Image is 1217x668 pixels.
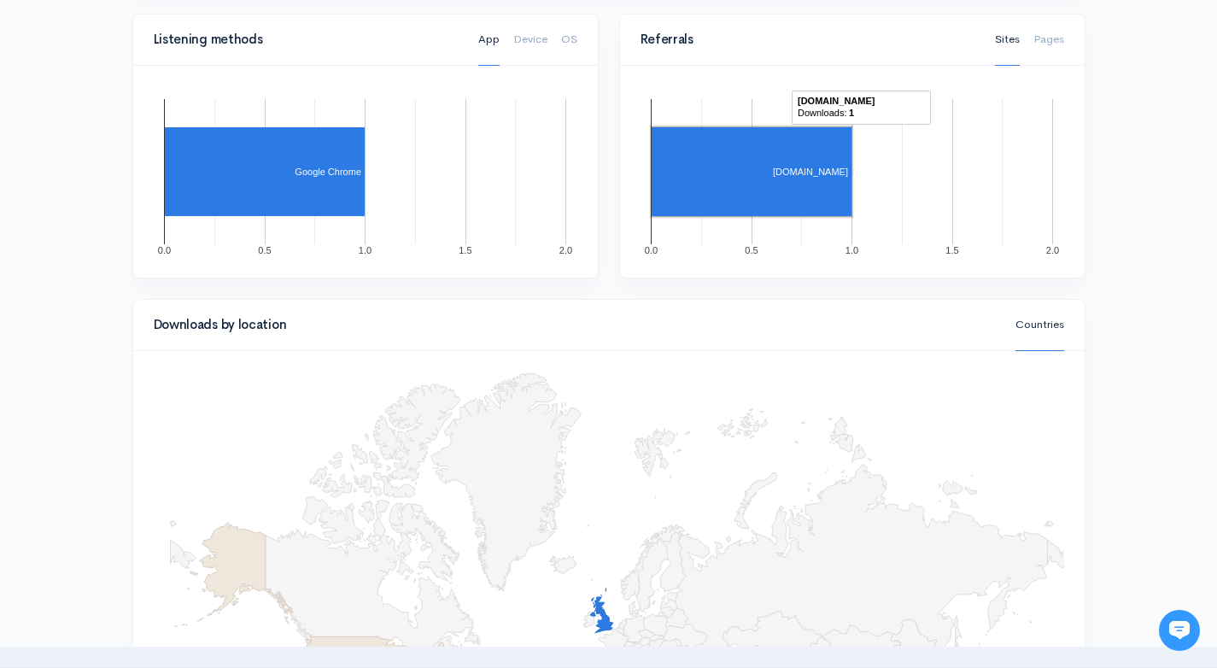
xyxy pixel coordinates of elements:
[641,86,1064,257] svg: A chart.
[798,108,846,118] text: Downloads:
[154,86,577,257] svg: A chart.
[154,318,995,332] h4: Downloads by location
[1015,299,1064,351] a: Countries
[1033,14,1064,66] a: Pages
[295,167,361,177] text: Google Chrome
[157,245,170,255] text: 0.0
[1045,245,1058,255] text: 2.0
[995,14,1020,66] a: Sites
[478,14,500,66] a: App
[37,227,318,261] input: Search articles
[513,14,547,66] a: Device
[110,142,205,155] span: New conversation
[845,245,857,255] text: 1.0
[644,245,657,255] text: 0.0
[1159,610,1200,651] iframe: gist-messenger-bubble-iframe
[849,108,854,118] text: 1
[559,245,571,255] text: 2.0
[258,245,271,255] text: 0.5
[745,245,758,255] text: 0.5
[772,167,847,177] text: [DOMAIN_NAME]
[945,245,958,255] text: 1.5
[14,131,328,167] button: New conversation
[798,96,875,106] text: [DOMAIN_NAME]
[358,245,371,255] text: 1.0
[561,14,577,66] a: OS
[10,199,331,220] p: Find an answer quickly
[154,32,458,47] h4: Listening methods
[641,32,974,47] h4: Referrals
[459,245,471,255] text: 1.5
